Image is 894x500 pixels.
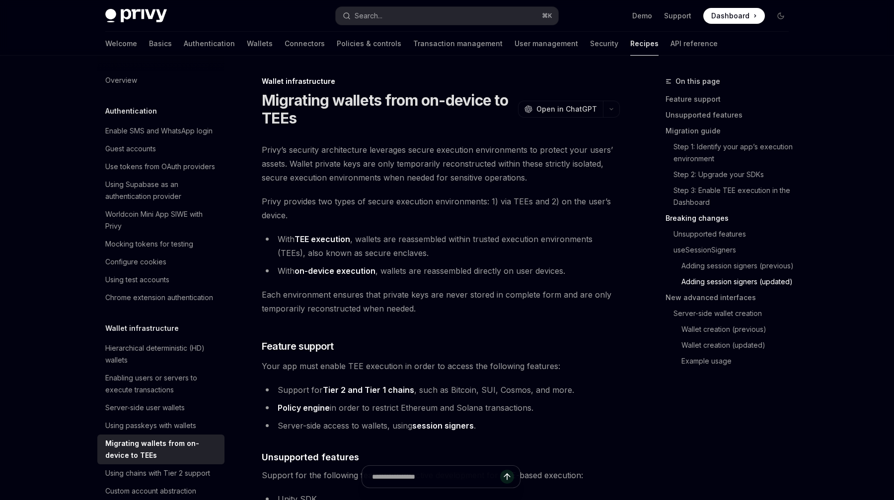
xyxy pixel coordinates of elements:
[105,238,193,250] div: Mocking tokens for testing
[632,11,652,21] a: Demo
[703,8,765,24] a: Dashboard
[97,464,224,482] a: Using chains with Tier 2 support
[336,7,558,25] button: Search...⌘K
[323,385,414,395] a: Tier 2 and Tier 1 chains
[666,91,797,107] a: Feature support
[105,292,213,304] div: Chrome extension authentication
[262,339,334,353] span: Feature support
[666,107,797,123] a: Unsupported features
[97,253,224,271] a: Configure cookies
[262,401,620,415] li: in order to restrict Ethereum and Solana transactions.
[105,9,167,23] img: dark logo
[97,122,224,140] a: Enable SMS and WhatsApp login
[97,339,224,369] a: Hierarchical deterministic (HD) wallets
[105,467,210,479] div: Using chains with Tier 2 support
[536,104,597,114] span: Open in ChatGPT
[500,470,514,484] button: Send message
[590,32,618,56] a: Security
[97,158,224,176] a: Use tokens from OAuth providers
[97,205,224,235] a: Worldcoin Mini App SIWE with Privy
[97,271,224,289] a: Using test accounts
[262,232,620,260] li: With , wallets are reassembled within trusted execution environments (TEEs), also known as secure...
[285,32,325,56] a: Connectors
[295,266,375,276] a: on-device execution
[278,403,330,413] a: Policy engine
[262,76,620,86] div: Wallet infrastructure
[105,179,219,202] div: Using Supabase as an authentication provider
[105,208,219,232] div: Worldcoin Mini App SIWE with Privy
[673,183,797,210] a: Step 3: Enable TEE execution in the Dashboard
[105,372,219,396] div: Enabling users or servers to execute transactions
[681,258,797,274] a: Adding session signers (previous)
[105,402,185,414] div: Server-side user wallets
[542,12,552,20] span: ⌘ K
[184,32,235,56] a: Authentication
[105,161,215,173] div: Use tokens from OAuth providers
[105,256,166,268] div: Configure cookies
[681,321,797,337] a: Wallet creation (previous)
[105,420,196,432] div: Using passkeys with wallets
[262,383,620,397] li: Support for , such as Bitcoin, SUI, Cosmos, and more.
[355,10,382,22] div: Search...
[518,101,603,118] button: Open in ChatGPT
[413,32,503,56] a: Transaction management
[412,421,474,431] a: session signers
[664,11,691,21] a: Support
[97,417,224,435] a: Using passkeys with wallets
[711,11,749,21] span: Dashboard
[681,274,797,290] a: Adding session signers (updated)
[681,337,797,353] a: Wallet creation (updated)
[262,143,620,185] span: Privy’s security architecture leverages secure execution environments to protect your users’ asse...
[773,8,789,24] button: Toggle dark mode
[105,437,219,461] div: Migrating wallets from on-device to TEEs
[630,32,659,56] a: Recipes
[97,369,224,399] a: Enabling users or servers to execute transactions
[673,167,797,183] a: Step 2: Upgrade your SDKs
[247,32,273,56] a: Wallets
[675,75,720,87] span: On this page
[105,274,169,286] div: Using test accounts
[97,71,224,89] a: Overview
[673,226,797,242] a: Unsupported features
[673,242,797,258] a: useSessionSigners
[681,353,797,369] a: Example usage
[515,32,578,56] a: User management
[666,290,797,306] a: New advanced interfaces
[97,289,224,307] a: Chrome extension authentication
[262,419,620,433] li: Server-side access to wallets, using .
[666,210,797,226] a: Breaking changes
[262,264,620,278] li: With , wallets are reassembled directly on user devices.
[105,105,157,117] h5: Authentication
[262,288,620,315] span: Each environment ensures that private keys are never stored in complete form and are only tempora...
[262,450,359,464] span: Unsupported features
[262,194,620,222] span: Privy provides two types of secure execution environments: 1) via TEEs and 2) on the user’s device.
[97,140,224,158] a: Guest accounts
[105,125,213,137] div: Enable SMS and WhatsApp login
[673,306,797,321] a: Server-side wallet creation
[105,143,156,155] div: Guest accounts
[337,32,401,56] a: Policies & controls
[97,435,224,464] a: Migrating wallets from on-device to TEEs
[105,32,137,56] a: Welcome
[97,235,224,253] a: Mocking tokens for testing
[149,32,172,56] a: Basics
[262,359,620,373] span: Your app must enable TEE execution in order to access the following features:
[295,234,350,245] a: TEE execution
[666,123,797,139] a: Migration guide
[105,322,179,334] h5: Wallet infrastructure
[105,342,219,366] div: Hierarchical deterministic (HD) wallets
[670,32,718,56] a: API reference
[97,399,224,417] a: Server-side user wallets
[262,91,514,127] h1: Migrating wallets from on-device to TEEs
[97,176,224,205] a: Using Supabase as an authentication provider
[105,74,137,86] div: Overview
[673,139,797,167] a: Step 1: Identify your app’s execution environment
